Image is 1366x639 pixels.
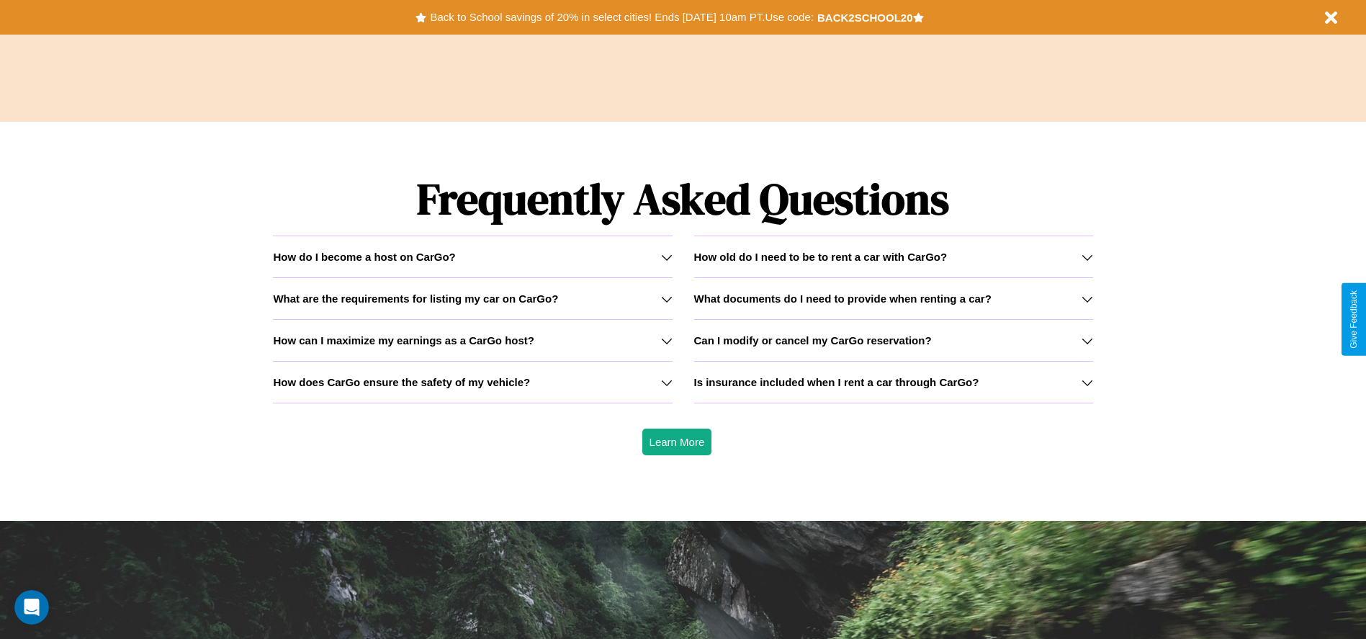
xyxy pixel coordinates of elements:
[426,7,817,27] button: Back to School savings of 20% in select cities! Ends [DATE] 10am PT.Use code:
[273,251,455,263] h3: How do I become a host on CarGo?
[642,429,712,455] button: Learn More
[694,334,932,347] h3: Can I modify or cancel my CarGo reservation?
[817,12,913,24] b: BACK2SCHOOL20
[273,376,530,388] h3: How does CarGo ensure the safety of my vehicle?
[273,334,534,347] h3: How can I maximize my earnings as a CarGo host?
[694,376,979,388] h3: Is insurance included when I rent a car through CarGo?
[694,251,948,263] h3: How old do I need to be to rent a car with CarGo?
[1349,290,1359,349] div: Give Feedback
[14,590,49,625] iframe: Intercom live chat
[273,162,1092,236] h1: Frequently Asked Questions
[694,292,992,305] h3: What documents do I need to provide when renting a car?
[273,292,558,305] h3: What are the requirements for listing my car on CarGo?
